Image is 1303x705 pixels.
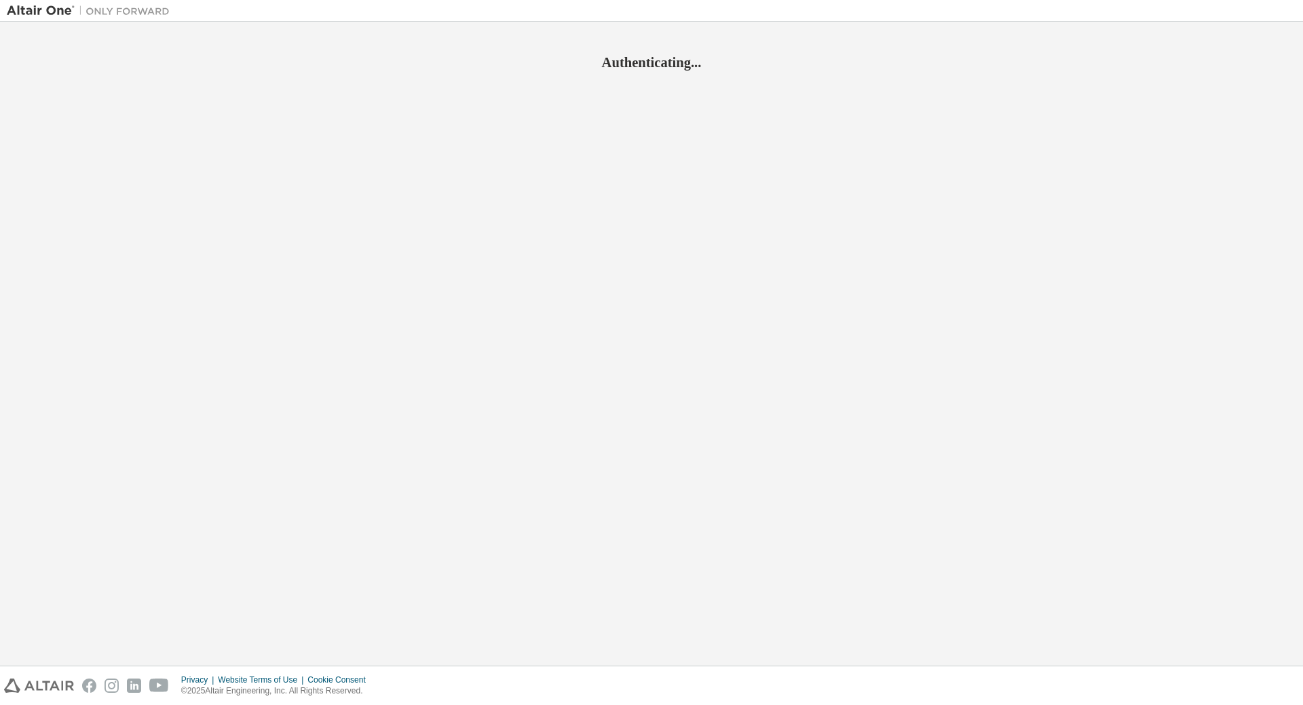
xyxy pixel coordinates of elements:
img: facebook.svg [82,679,96,693]
img: youtube.svg [149,679,169,693]
div: Cookie Consent [307,674,373,685]
img: altair_logo.svg [4,679,74,693]
p: © 2025 Altair Engineering, Inc. All Rights Reserved. [181,685,374,697]
h2: Authenticating... [7,54,1296,71]
img: linkedin.svg [127,679,141,693]
img: Altair One [7,4,176,18]
img: instagram.svg [105,679,119,693]
div: Privacy [181,674,218,685]
div: Website Terms of Use [218,674,307,685]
